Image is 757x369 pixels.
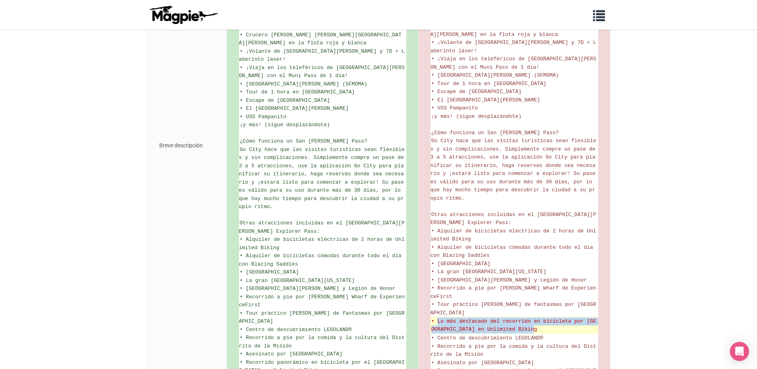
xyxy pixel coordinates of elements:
[431,360,534,366] span: • Asesinato por [GEOGRAPHIC_DATA]
[239,147,407,210] span: Go City hace que las visitas turísticas sean flexibles y sin complicaciones. Simplemente compre u...
[239,294,405,308] span: • Recorrido a pie por [PERSON_NAME] Wharf de ExperienceFirst
[239,220,405,234] span: Otras atracciones incluidas en el [GEOGRAPHIC_DATA][PERSON_NAME] Explorer Pass:
[431,105,478,111] span: • USS Pampanito
[240,122,330,128] span: ¡y más! (sigue desplazándote)
[240,138,368,144] span: ¿Cómo funciona un San [PERSON_NAME] Pass?
[431,113,522,119] span: ¡y más! (sigue desplazándote)
[240,81,368,87] span: • [GEOGRAPHIC_DATA][PERSON_NAME] (SFMOMA)
[431,335,544,341] span: • Centro de descubrimiento LEGOLAND®
[431,285,596,300] span: • Recorrido a pie por [PERSON_NAME] Wharf de ExperienceFirst
[431,302,596,316] span: • Tour práctico [PERSON_NAME] de fantasmas por [GEOGRAPHIC_DATA]
[431,212,596,226] span: Otras atracciones incluidas en el [GEOGRAPHIC_DATA][PERSON_NAME] Explorer Pass:
[431,130,559,136] span: ¿Cómo funciona un San [PERSON_NAME] Pass?
[240,97,330,103] span: • Escape de [GEOGRAPHIC_DATA]
[431,72,559,78] span: • [GEOGRAPHIC_DATA][PERSON_NAME] (SFMOMA)
[240,286,395,292] span: • [GEOGRAPHIC_DATA][PERSON_NAME] y Legión de Honor
[431,81,547,87] span: • Tour de 1 hora en [GEOGRAPHIC_DATA]
[239,48,405,63] span: • ¡Volante de [GEOGRAPHIC_DATA][PERSON_NAME] y 7D + Laberinto láser!
[240,105,349,111] span: • El [GEOGRAPHIC_DATA][PERSON_NAME]
[240,278,355,284] span: • La gran [GEOGRAPHIC_DATA][US_STATE]
[240,114,287,120] span: • USS Pampanito
[147,5,219,24] img: logo-ab69f6fb50320c5b225c76a69d11143b.png
[239,310,405,325] span: • Tour práctico [PERSON_NAME] de fantasmas por [GEOGRAPHIC_DATA]
[431,228,596,242] span: • Alquiler de bicicletas eléctricas de 2 horas de Unlimited Biking
[431,23,593,38] span: • Crucero [PERSON_NAME] [PERSON_NAME][GEOGRAPHIC_DATA][PERSON_NAME] en la flota roja y blanca
[239,236,405,251] span: • Alquiler de bicicletas eléctricas de 2 horas de Unlimited Biking
[431,40,596,54] span: • ¡Volante de [GEOGRAPHIC_DATA][PERSON_NAME] y 7D + Laberinto láser!
[240,327,352,333] span: • Centro de descubrimiento LEGOLAND®
[240,89,355,95] span: • Tour de 1 hora en [GEOGRAPHIC_DATA]
[240,351,342,357] span: • Asesinato por [GEOGRAPHIC_DATA]
[431,317,597,333] del: • Lo más destacado del recorrido en bicicleta por [GEOGRAPHIC_DATA] en Unlimited Biking
[431,343,596,358] span: • Recorrido a pie por la comida y la cultura del Distrito de la Misión
[431,261,490,267] span: • [GEOGRAPHIC_DATA]
[431,89,522,95] span: • Escape de [GEOGRAPHIC_DATA]
[239,32,402,46] span: • Crucero [PERSON_NAME] [PERSON_NAME][GEOGRAPHIC_DATA][PERSON_NAME] en la flota roja y blanca
[239,65,405,79] span: • ¡Viaja en los teleféricos de [GEOGRAPHIC_DATA][PERSON_NAME] con el Muni Pass de 1 día!
[431,277,587,283] span: • [GEOGRAPHIC_DATA][PERSON_NAME] y Legión de Honor
[239,335,405,349] span: • Recorrido a pie por la comida y la cultura del Distrito de la Misión
[431,138,599,201] span: Go City hace que las visitas turísticas sean flexibles y sin complicaciones. Simplemente compre u...
[431,244,596,259] span: • Alquiler de bicicletas cómodas durante todo el día con Blazing Saddles
[730,342,749,361] div: Abra Intercom Messenger
[239,253,405,267] span: • Alquiler de bicicletas cómodas durante todo el día con Blazing Saddles
[431,97,540,103] span: • El [GEOGRAPHIC_DATA][PERSON_NAME]
[240,269,299,275] span: • [GEOGRAPHIC_DATA]
[431,56,596,70] span: • ¡Viaja en los teleféricos de [GEOGRAPHIC_DATA][PERSON_NAME] con el Muni Pass de 1 día!
[431,269,547,275] span: • La gran [GEOGRAPHIC_DATA][US_STATE]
